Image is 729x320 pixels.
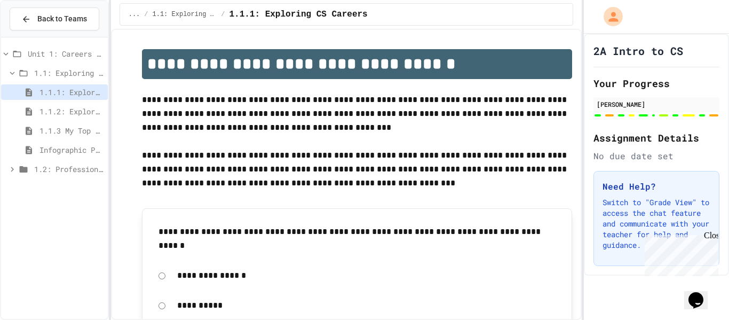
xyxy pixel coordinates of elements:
[34,67,104,79] span: 1.1: Exploring CS Careers
[593,43,683,58] h1: 2A Intro to CS
[144,10,148,19] span: /
[593,150,719,162] div: No due date set
[37,13,87,25] span: Back to Teams
[10,7,99,30] button: Back to Teams
[34,163,104,175] span: 1.2: Professional Communication
[221,10,225,19] span: /
[39,87,104,98] span: 1.1.1: Exploring CS Careers
[39,125,104,136] span: 1.1.3 My Top 3 CS Careers!
[603,180,710,193] h3: Need Help?
[229,8,367,21] span: 1.1.1: Exploring CS Careers
[593,130,719,145] h2: Assignment Details
[603,197,710,251] p: Switch to "Grade View" to access the chat feature and communicate with your teacher for help and ...
[28,48,104,59] span: Unit 1: Careers & Professionalism
[153,10,217,19] span: 1.1: Exploring CS Careers
[129,10,140,19] span: ...
[39,144,104,155] span: Infographic Project: Your favorite CS
[592,4,625,29] div: My Account
[39,106,104,117] span: 1.1.2: Exploring CS Careers - Review
[593,76,719,91] h2: Your Progress
[640,231,718,276] iframe: chat widget
[4,4,74,68] div: Chat with us now!Close
[597,99,716,109] div: [PERSON_NAME]
[684,277,718,309] iframe: chat widget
